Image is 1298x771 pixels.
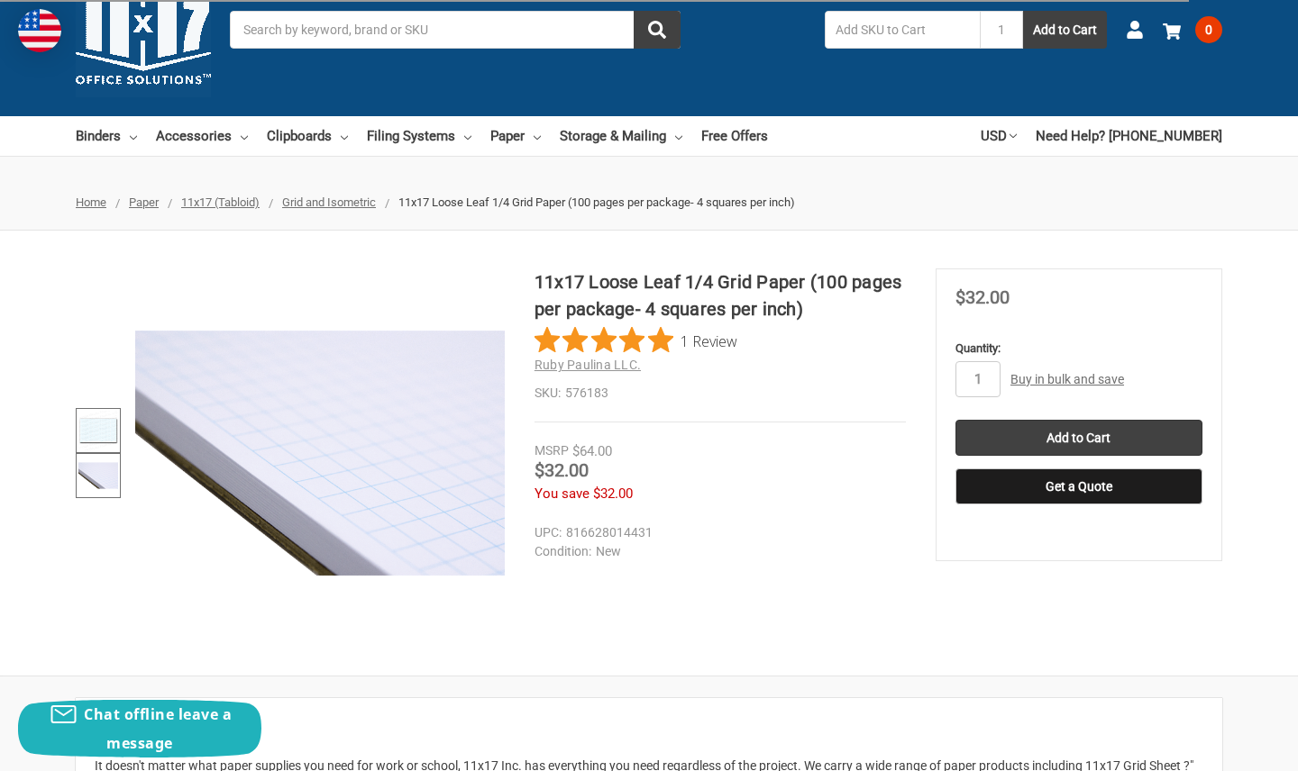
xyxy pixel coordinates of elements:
[535,384,561,403] dt: SKU:
[535,327,737,354] button: Rated 5 out of 5 stars from 1 reviews. Jump to reviews.
[95,717,1203,744] h2: Description
[76,195,106,209] a: Home
[490,116,541,156] a: Paper
[129,195,159,209] a: Paper
[367,116,471,156] a: Filing Systems
[955,420,1202,456] input: Add to Cart
[267,116,348,156] a: Clipboards
[1036,116,1222,156] a: Need Help? [PHONE_NUMBER]
[955,340,1202,358] label: Quantity:
[230,11,681,49] input: Search by keyword, brand or SKU
[535,523,898,542] dd: 816628014431
[78,456,118,495] img: 11x17 Loose Leaf 1/4 Grid Paper (100 pages per package- 4 squares per inch)
[181,195,260,209] a: 11x17 (Tabloid)
[560,116,682,156] a: Storage & Mailing
[18,700,261,757] button: Chat offline leave a message
[535,542,898,561] dd: New
[981,116,1017,156] a: USD
[398,195,795,209] span: 11x17 Loose Leaf 1/4 Grid Paper (100 pages per package- 4 squares per inch)
[78,411,118,450] img: 11x17 Loose Leaf 1/4 Grid Paper (100 pages per package- 4 squares per inch)
[282,195,376,209] a: Grid and Isometric
[84,704,232,753] span: Chat offline leave a message
[535,358,641,372] a: Ruby Paulina LLC.
[76,116,137,156] a: Binders
[535,542,591,561] dt: Condition:
[1163,6,1222,53] a: 0
[593,485,633,502] span: $32.00
[135,268,505,638] img: 11x17 Loose Leaf 1/4 Grid Paper (100 pages per package- 4 squares per inch)
[18,9,61,52] img: duty and tax information for United States
[1010,372,1124,386] a: Buy in bulk and save
[955,468,1202,504] button: Get a Quote
[1023,11,1107,49] button: Add to Cart
[955,286,1010,308] span: $32.00
[681,327,737,354] span: 1 Review
[535,441,569,460] div: MSRP
[535,485,590,502] span: You save
[156,116,248,156] a: Accessories
[572,443,612,459] span: $64.00
[535,268,906,322] h1: 11x17 Loose Leaf 1/4 Grid Paper (100 pages per package- 4 squares per inch)
[701,116,768,156] a: Free Offers
[535,523,562,542] dt: UPC:
[825,11,980,49] input: Add SKU to Cart
[1195,16,1222,43] span: 0
[535,459,589,481] span: $32.00
[535,384,906,403] dd: 576183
